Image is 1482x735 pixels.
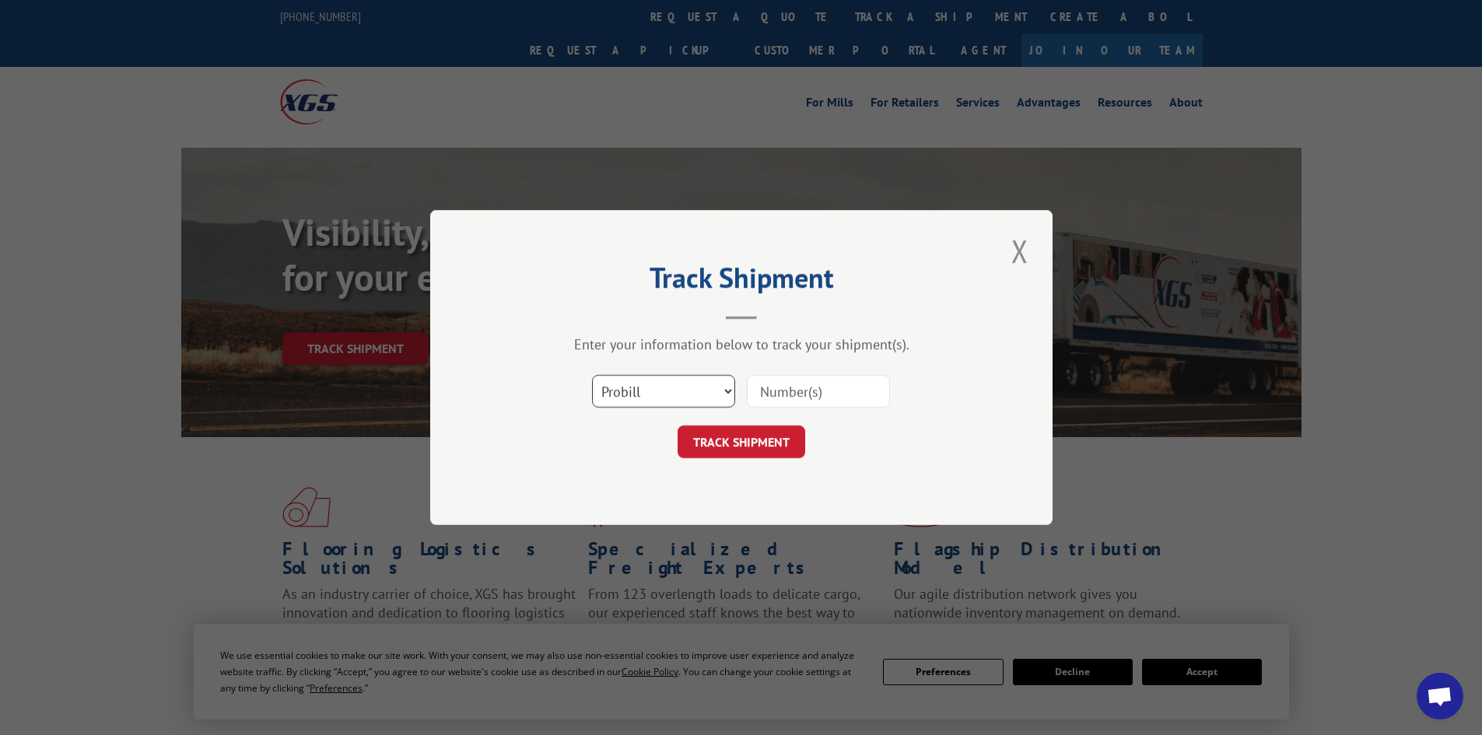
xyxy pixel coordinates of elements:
h2: Track Shipment [508,267,975,296]
a: Open chat [1417,673,1463,719]
div: Enter your information below to track your shipment(s). [508,335,975,353]
button: TRACK SHIPMENT [678,425,805,458]
input: Number(s) [747,375,890,408]
button: Close modal [1007,229,1033,272]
